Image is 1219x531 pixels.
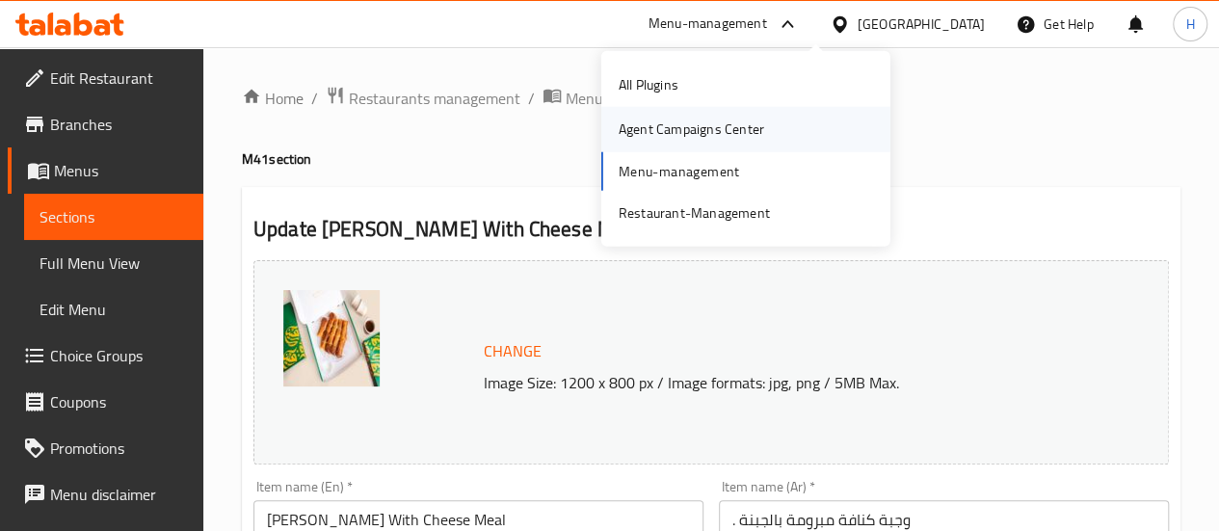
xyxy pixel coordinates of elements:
[242,86,1180,111] nav: breadcrumb
[8,471,203,518] a: Menu disclaimer
[543,86,610,111] a: Menus
[349,87,520,110] span: Restaurants management
[40,252,188,275] span: Full Menu View
[50,483,188,506] span: Menu disclaimer
[649,13,767,36] div: Menu-management
[566,87,610,110] span: Menus
[50,113,188,136] span: Branches
[50,344,188,367] span: Choice Groups
[50,437,188,460] span: Promotions
[242,149,1180,169] h4: M41 section
[40,298,188,321] span: Edit Menu
[528,87,535,110] li: /
[242,87,304,110] a: Home
[50,390,188,413] span: Coupons
[326,86,520,111] a: Restaurants management
[8,425,203,471] a: Promotions
[619,201,770,223] div: Restaurant-Management
[8,55,203,101] a: Edit Restaurant
[619,119,764,140] div: Agent Campaigns Center
[50,66,188,90] span: Edit Restaurant
[54,159,188,182] span: Menus
[476,371,1118,394] p: Image Size: 1200 x 800 px / Image formats: jpg, png / 5MB Max.
[24,240,203,286] a: Full Menu View
[311,87,318,110] li: /
[619,74,678,95] div: All Plugins
[8,379,203,425] a: Coupons
[858,13,985,35] div: [GEOGRAPHIC_DATA]
[24,194,203,240] a: Sections
[8,101,203,147] a: Branches
[40,205,188,228] span: Sections
[283,290,380,386] img: 258A9850638905907067959004.jpg
[253,215,1169,244] h2: Update [PERSON_NAME] With Cheese Meal
[476,332,549,371] button: Change
[8,147,203,194] a: Menus
[24,286,203,332] a: Edit Menu
[8,332,203,379] a: Choice Groups
[1185,13,1194,35] span: H
[484,337,542,365] span: Change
